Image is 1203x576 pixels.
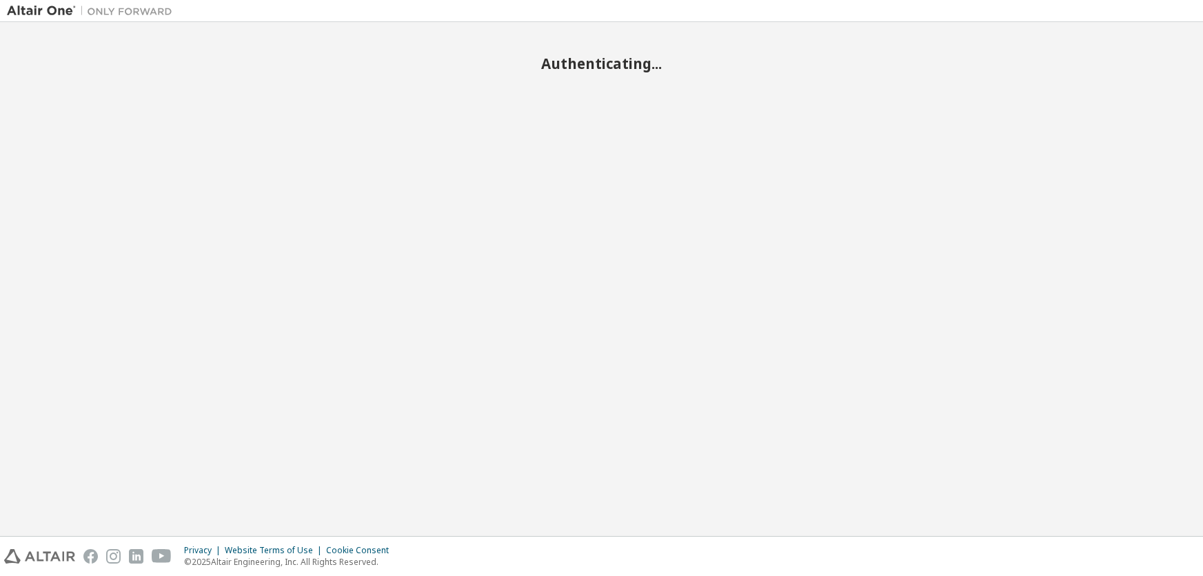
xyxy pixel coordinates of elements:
[184,556,397,568] p: © 2025 Altair Engineering, Inc. All Rights Reserved.
[184,545,225,556] div: Privacy
[129,549,143,564] img: linkedin.svg
[7,4,179,18] img: Altair One
[225,545,326,556] div: Website Terms of Use
[4,549,75,564] img: altair_logo.svg
[152,549,172,564] img: youtube.svg
[326,545,397,556] div: Cookie Consent
[83,549,98,564] img: facebook.svg
[106,549,121,564] img: instagram.svg
[7,54,1196,72] h2: Authenticating...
